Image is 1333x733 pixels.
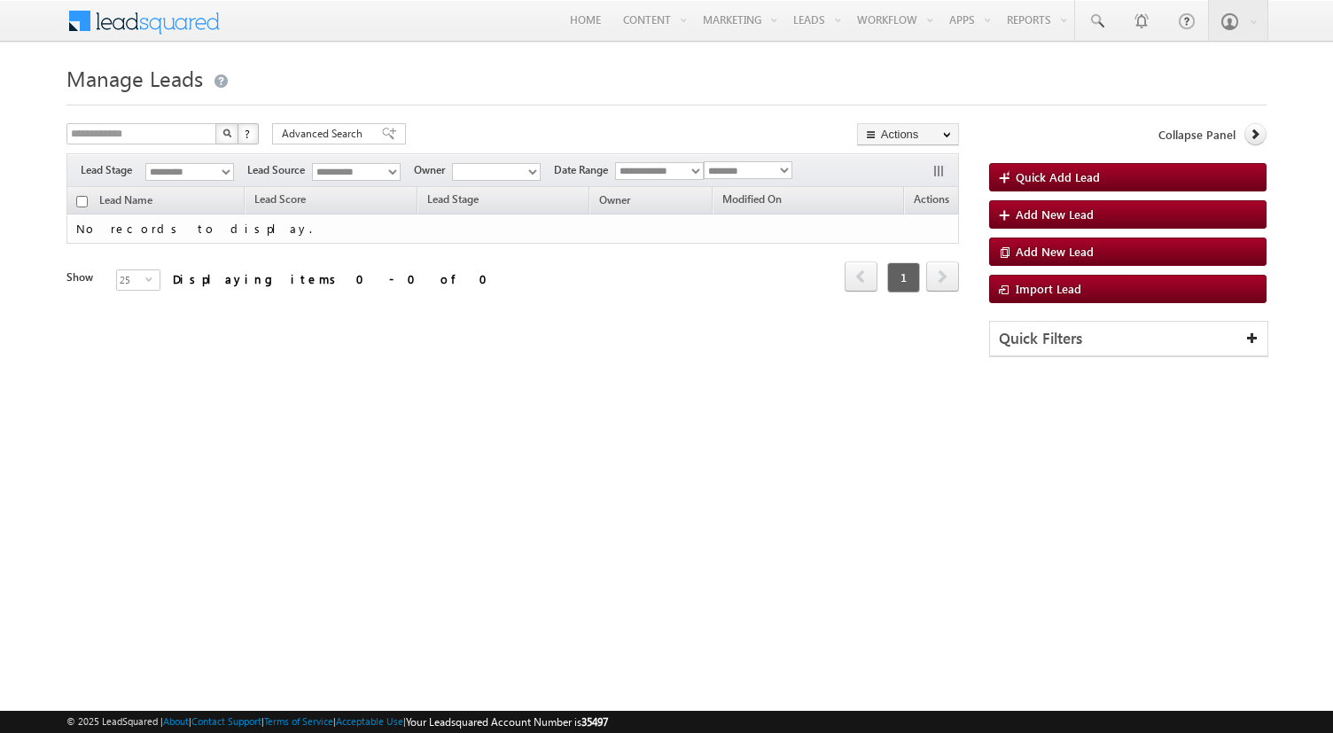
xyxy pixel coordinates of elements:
span: Lead Stage [427,192,479,206]
span: Add New Lead [1016,244,1094,259]
div: Quick Filters [990,322,1267,356]
div: Displaying items 0 - 0 of 0 [173,269,498,289]
a: About [163,715,189,727]
span: 1 [887,262,920,292]
span: Owner [414,162,452,178]
span: Modified On [722,192,782,206]
span: prev [845,261,877,292]
span: Manage Leads [66,64,203,92]
button: Actions [857,123,959,145]
a: Modified On [713,190,791,213]
span: 35497 [581,715,608,729]
span: Quick Add Lead [1016,169,1100,184]
span: Import Lead [1016,281,1081,296]
span: Date Range [554,162,615,178]
span: Advanced Search [282,126,368,142]
a: Lead Stage [418,190,487,213]
span: Lead Stage [81,162,145,178]
a: Contact Support [191,715,261,727]
span: Lead Score [254,192,306,206]
span: Your Leadsquared Account Number is [406,715,608,729]
span: select [145,275,160,283]
a: Terms of Service [264,715,333,727]
a: Lead Name [90,191,161,214]
span: Collapse Panel [1158,127,1236,143]
span: 25 [117,270,145,290]
span: Add New Lead [1016,207,1094,222]
span: © 2025 LeadSquared | | | | | [66,714,608,730]
img: Search [222,129,231,137]
span: Lead Source [247,162,312,178]
span: Actions [905,190,958,213]
a: Acceptable Use [336,715,403,727]
a: Lead Score [246,190,315,213]
a: next [926,263,959,292]
div: Show [66,269,102,285]
span: next [926,261,959,292]
button: ? [238,123,259,144]
span: ? [245,126,253,141]
a: prev [845,263,877,292]
span: Owner [599,193,630,207]
td: No records to display. [66,214,959,244]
